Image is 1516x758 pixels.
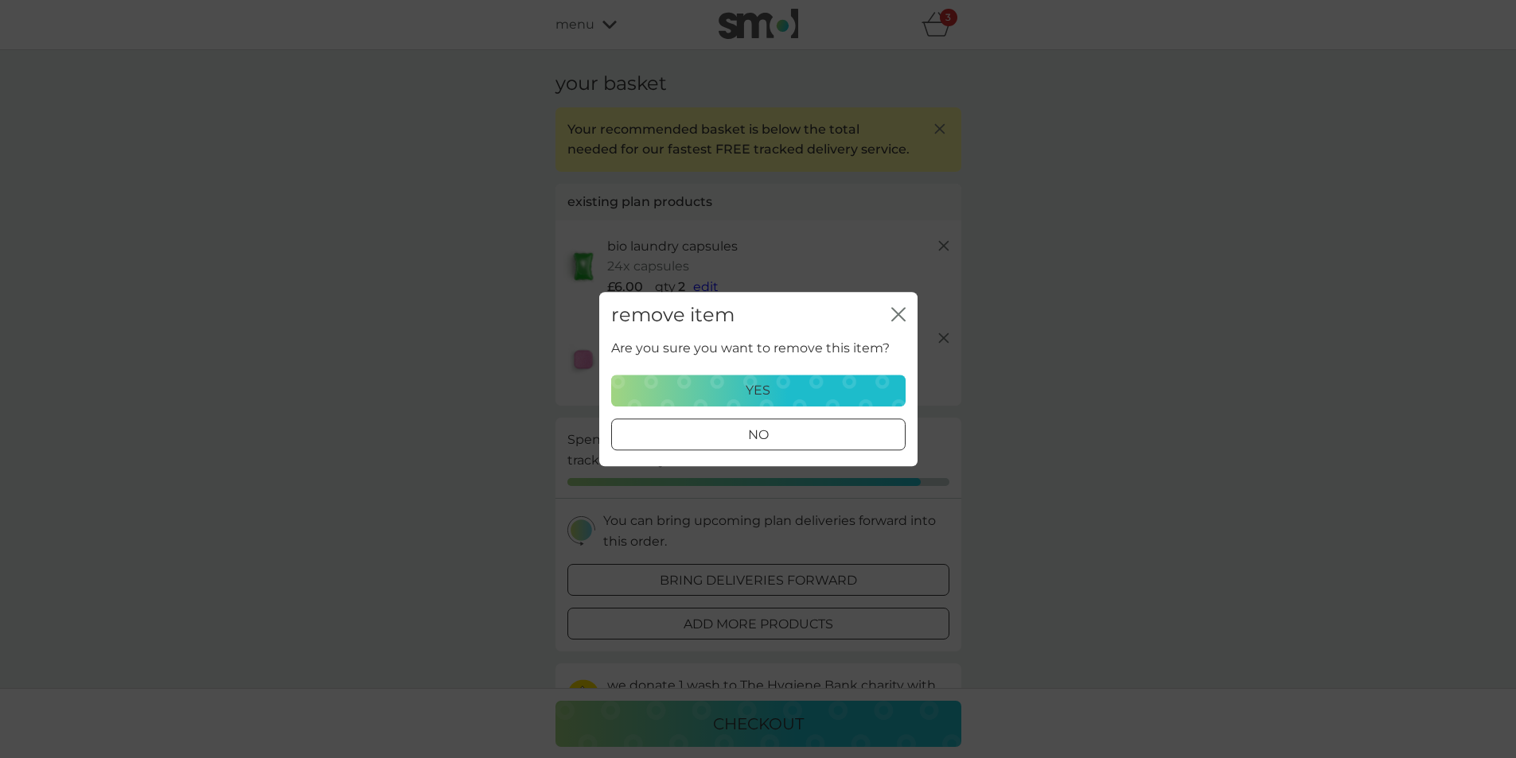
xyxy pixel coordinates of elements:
p: yes [746,380,770,401]
button: close [891,307,906,324]
p: no [748,425,769,445]
h2: remove item [611,304,735,327]
button: yes [611,375,906,406]
p: Are you sure you want to remove this item? [611,339,890,360]
button: no [611,418,906,450]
